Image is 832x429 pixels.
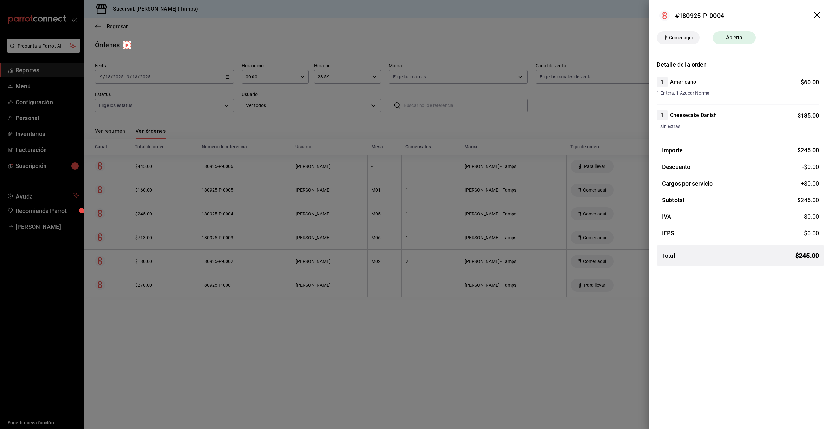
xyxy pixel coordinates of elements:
h4: Americano [670,78,696,86]
h3: Subtotal [662,196,684,204]
span: $ 185.00 [798,112,819,119]
span: -$0.00 [802,162,819,171]
span: $ 245.00 [798,197,819,203]
span: 1 [657,78,668,86]
span: $ 60.00 [801,79,819,86]
span: +$ 0.00 [801,179,819,188]
span: 1 Entera, 1 Azucar Normal [657,90,819,97]
span: $ 245.00 [798,147,819,154]
h3: IVA [662,212,671,221]
span: 1 [657,111,668,119]
h3: Cargos por servicio [662,179,713,188]
img: Tooltip marker [123,41,131,49]
span: $ 0.00 [804,213,819,220]
h3: Importe [662,146,683,155]
div: #180925-P-0004 [675,11,724,21]
h3: Total [662,251,675,260]
span: 1 sin extras [657,123,819,130]
span: Abierta [722,34,747,42]
span: $ 0.00 [804,230,819,237]
span: $ 245.00 [795,251,819,260]
h3: Descuento [662,162,690,171]
button: drag [814,12,822,20]
h4: Cheesecake Danish [670,111,717,119]
h3: Detalle de la orden [657,60,824,69]
h3: IEPS [662,229,675,238]
span: Comer aquí [667,35,695,41]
